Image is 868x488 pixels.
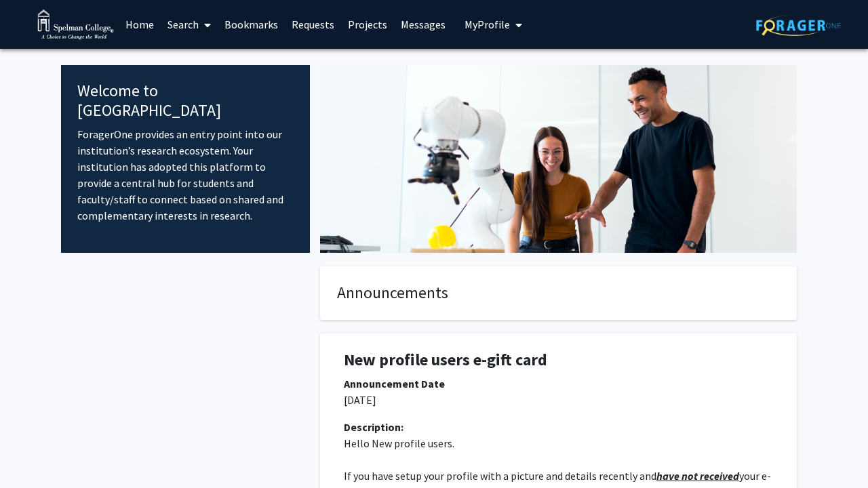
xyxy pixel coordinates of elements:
p: Hello New profile users. [344,435,773,451]
iframe: Chat [10,427,58,478]
a: Bookmarks [218,1,285,48]
a: Home [119,1,161,48]
img: Cover Image [320,65,797,253]
div: Announcement Date [344,375,773,392]
h1: New profile users e-gift card [344,350,773,370]
u: have not received [656,469,739,483]
img: ForagerOne Logo [756,15,841,36]
a: Search [161,1,218,48]
a: Requests [285,1,341,48]
h4: Welcome to [GEOGRAPHIC_DATA] [77,81,294,121]
img: Spelman College Logo [37,9,114,40]
p: ForagerOne provides an entry point into our institution’s research ecosystem. Your institution ha... [77,126,294,224]
span: My Profile [465,18,510,31]
h4: Announcements [337,283,780,303]
a: Projects [341,1,394,48]
div: Description: [344,419,773,435]
a: Messages [394,1,452,48]
p: [DATE] [344,392,773,408]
